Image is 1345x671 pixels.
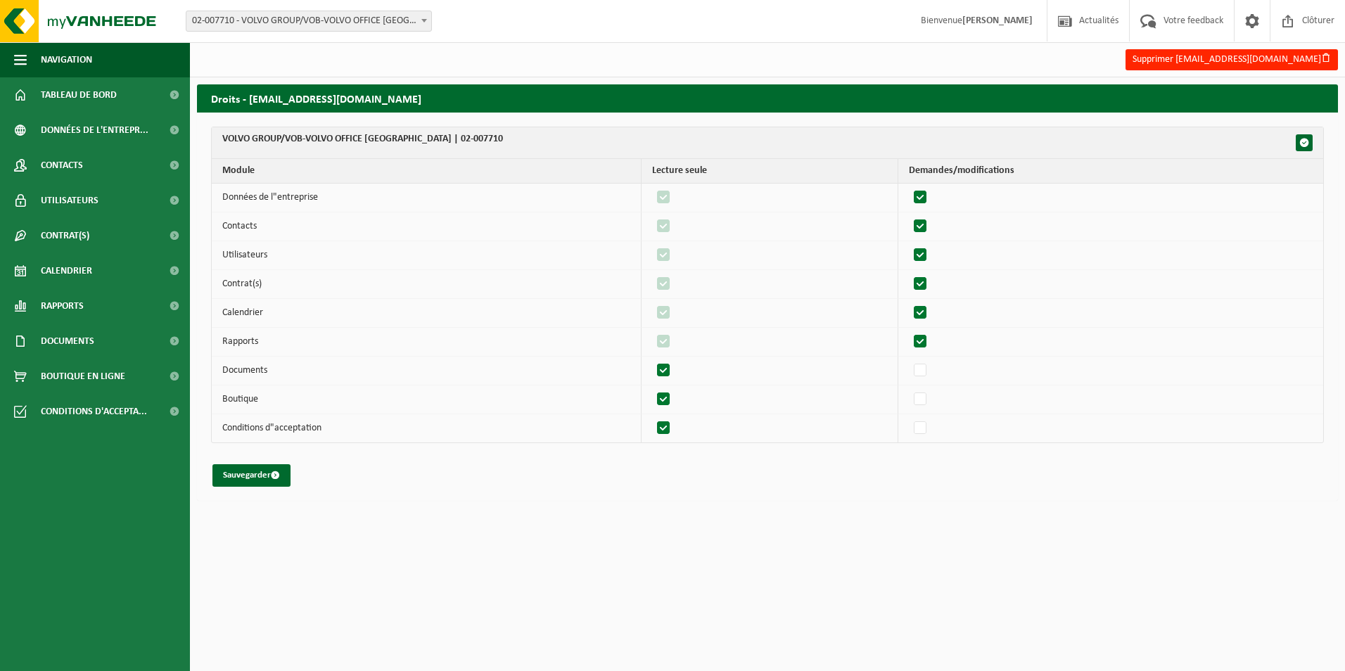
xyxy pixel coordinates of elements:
[41,218,89,253] span: Contrat(s)
[41,183,98,218] span: Utilisateurs
[212,184,642,212] td: Données de l"entreprise
[212,212,642,241] td: Contacts
[642,159,899,184] th: Lecture seule
[212,357,642,385] td: Documents
[41,253,92,288] span: Calendrier
[41,288,84,324] span: Rapports
[197,84,1338,112] h2: Droits - [EMAIL_ADDRESS][DOMAIN_NAME]
[212,464,291,487] button: Sauvegarder
[212,270,642,299] td: Contrat(s)
[41,359,125,394] span: Boutique en ligne
[186,11,431,31] span: 02-007710 - VOLVO GROUP/VOB-VOLVO OFFICE BRUSSELS - BERCHEM-SAINTE-AGATHE
[186,11,432,32] span: 02-007710 - VOLVO GROUP/VOB-VOLVO OFFICE BRUSSELS - BERCHEM-SAINTE-AGATHE
[1126,49,1338,70] button: Supprimer [EMAIL_ADDRESS][DOMAIN_NAME]
[41,42,92,77] span: Navigation
[212,328,642,357] td: Rapports
[212,414,642,442] td: Conditions d"acceptation
[41,324,94,359] span: Documents
[212,385,642,414] td: Boutique
[212,299,642,328] td: Calendrier
[41,77,117,113] span: Tableau de bord
[212,127,1323,159] th: VOLVO GROUP/VOB-VOLVO OFFICE [GEOGRAPHIC_DATA] | 02-007710
[41,113,148,148] span: Données de l'entrepr...
[212,159,642,184] th: Module
[41,394,147,429] span: Conditions d'accepta...
[41,148,83,183] span: Contacts
[898,159,1323,184] th: Demandes/modifications
[212,241,642,270] td: Utilisateurs
[962,15,1033,26] strong: [PERSON_NAME]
